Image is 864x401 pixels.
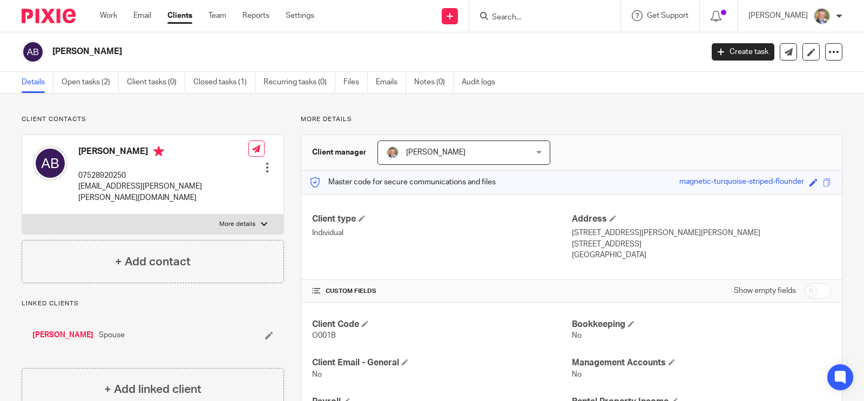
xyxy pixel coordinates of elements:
[22,299,284,308] p: Linked clients
[572,357,831,369] h4: Management Accounts
[376,72,406,93] a: Emails
[312,357,571,369] h4: Client Email - General
[572,371,582,378] span: No
[386,146,399,159] img: High%20Res%20Andrew%20Price%20Accountants_Poppy%20Jakes%20photography-1109.jpg
[153,146,164,157] i: Primary
[99,330,125,340] span: Spouse
[22,115,284,124] p: Client contacts
[712,43,774,61] a: Create task
[242,10,269,21] a: Reports
[572,228,831,238] p: [STREET_ADDRESS][PERSON_NAME][PERSON_NAME]
[115,253,191,270] h4: + Add contact
[647,12,688,19] span: Get Support
[813,8,831,25] img: High%20Res%20Andrew%20Price%20Accountants_Poppy%20Jakes%20photography-1109.jpg
[312,228,571,238] p: Individual
[127,72,185,93] a: Client tasks (0)
[572,213,831,225] h4: Address
[309,177,496,188] p: Master code for secure communications and files
[100,10,117,21] a: Work
[22,9,76,23] img: Pixie
[78,170,248,181] p: 07528920250
[312,147,367,158] h3: Client manager
[208,10,226,21] a: Team
[52,46,567,57] h2: [PERSON_NAME]
[104,381,201,398] h4: + Add linked client
[264,72,335,93] a: Recurring tasks (0)
[572,319,831,330] h4: Bookkeeping
[62,72,119,93] a: Open tasks (2)
[491,13,588,23] input: Search
[167,10,192,21] a: Clients
[286,10,314,21] a: Settings
[572,239,831,250] p: [STREET_ADDRESS]
[312,213,571,225] h4: Client type
[572,332,582,339] span: No
[734,285,796,296] label: Show empty fields
[414,72,454,93] a: Notes (0)
[78,146,248,159] h4: [PERSON_NAME]
[193,72,255,93] a: Closed tasks (1)
[301,115,842,124] p: More details
[219,220,255,229] p: More details
[748,10,808,21] p: [PERSON_NAME]
[679,176,804,189] div: magnetic-turquoise-striped-flounder
[312,332,336,339] span: O001B
[406,149,465,156] span: [PERSON_NAME]
[572,250,831,260] p: [GEOGRAPHIC_DATA]
[312,319,571,330] h4: Client Code
[33,146,67,181] img: svg%3E
[312,371,322,378] span: No
[78,181,248,203] p: [EMAIL_ADDRESS][PERSON_NAME][PERSON_NAME][DOMAIN_NAME]
[32,330,93,340] a: [PERSON_NAME]
[343,72,368,93] a: Files
[22,72,53,93] a: Details
[462,72,503,93] a: Audit logs
[312,287,571,296] h4: CUSTOM FIELDS
[133,10,151,21] a: Email
[22,41,44,63] img: svg%3E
